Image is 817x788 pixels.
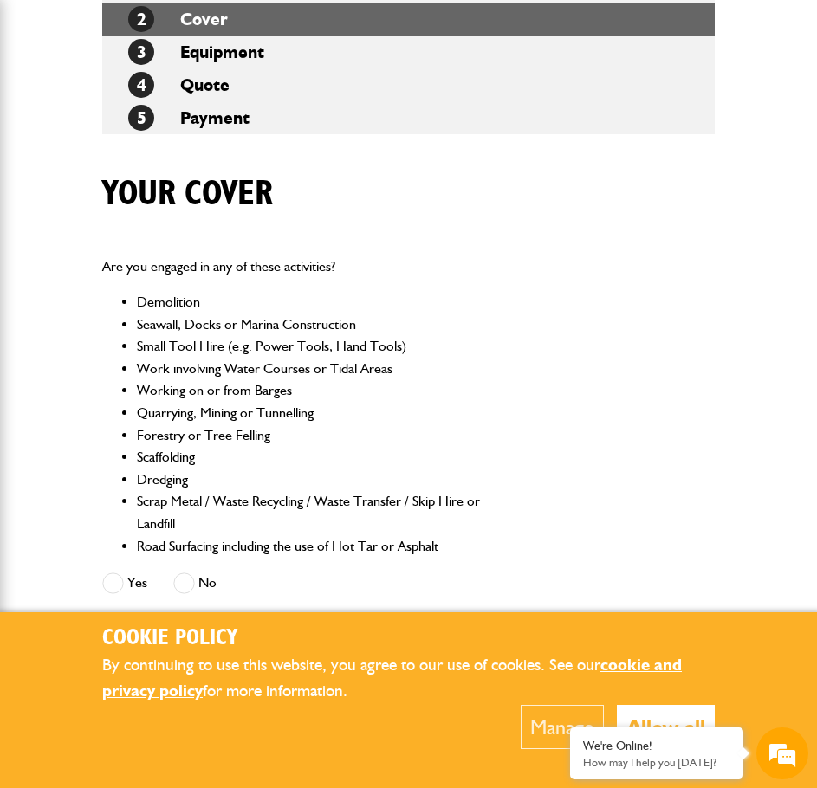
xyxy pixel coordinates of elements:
[284,9,326,50] div: Minimize live chat window
[173,572,217,594] label: No
[102,625,715,652] h2: Cookie Policy
[137,313,502,336] li: Seawall, Docks or Marina Construction
[137,424,502,447] li: Forestry or Tree Felling
[521,705,604,749] button: Manage
[128,39,154,65] span: 3
[128,105,154,131] span: 5
[102,68,715,101] li: Quote
[23,211,316,249] input: Enter your email address
[102,572,147,594] label: Yes
[137,535,502,558] li: Road Surfacing including the use of Hot Tar or Asphalt
[23,160,316,198] input: Enter your last name
[137,291,502,313] li: Demolition
[137,335,502,358] li: Small Tool Hire (e.g. Power Tools, Hand Tools)
[102,255,502,278] p: Are you engaged in any of these activities?
[128,72,154,98] span: 4
[23,262,316,300] input: Enter your phone number
[137,446,502,468] li: Scaffolding
[137,402,502,424] li: Quarrying, Mining or Tunnelling
[617,705,715,749] button: Allow all
[583,739,730,753] div: We're Online!
[102,101,715,134] li: Payment
[102,652,715,705] p: By continuing to use this website, you agree to our use of cookies. See our for more information.
[23,313,316,519] textarea: Type your message and hit 'Enter'
[128,6,154,32] span: 2
[137,468,502,491] li: Dredging
[90,97,291,119] div: Chat with us now
[102,36,715,68] li: Equipment
[102,3,715,36] li: Cover
[29,96,73,120] img: d_20077148190_company_1631870298795_20077148190
[102,173,273,215] h1: Your cover
[137,379,502,402] li: Working on or from Barges
[137,490,502,534] li: Scrap Metal / Waste Recycling / Waste Transfer / Skip Hire or Landfill
[137,358,502,380] li: Work involving Water Courses or Tidal Areas
[236,533,314,557] em: Start Chat
[583,756,730,769] p: How may I help you today?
